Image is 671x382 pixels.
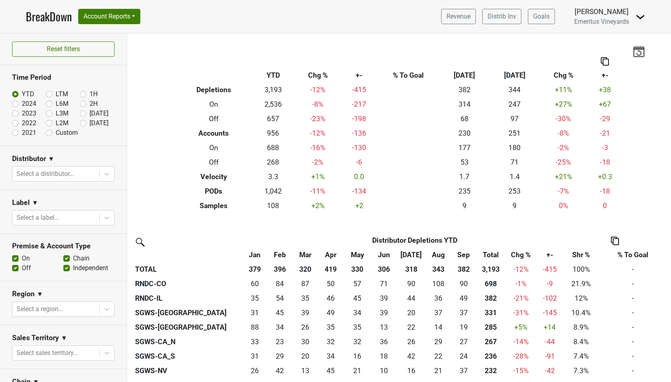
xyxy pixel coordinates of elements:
td: 100% [563,262,599,277]
span: ▼ [48,154,54,164]
div: 32 [319,337,342,347]
th: 267.000 [475,335,506,349]
td: 16.083 [344,349,371,363]
td: -16 % [294,140,342,155]
td: 30.667 [243,306,266,320]
label: LTM [56,89,68,99]
div: 23 [268,337,291,347]
div: 34 [268,322,291,332]
td: -136 [342,126,377,140]
div: +14 [538,322,561,332]
th: +- [342,68,377,83]
div: 108 [427,279,450,289]
div: -102 [538,293,561,304]
td: +21 % [540,169,587,184]
td: 71.25 [371,277,397,291]
div: 35 [295,293,315,304]
td: 34.168 [344,306,371,320]
td: 35.166 [317,320,344,335]
label: L3M [56,109,69,118]
td: -2 % [294,155,342,169]
label: [DATE] [90,109,108,118]
td: -217 [342,97,377,112]
img: Copy to clipboard [611,237,619,245]
td: 8.9% [563,320,599,335]
span: ▼ [32,198,38,208]
td: 24 [452,349,475,363]
td: - [599,306,667,320]
div: 16 [346,351,369,361]
div: 31 [245,351,265,361]
th: Mar: activate to sort column ascending [293,248,318,262]
label: 2021 [22,128,36,138]
th: 306 [371,262,397,277]
td: 13.501 [425,320,452,335]
th: SGWS-CA_S [133,349,243,363]
td: - [599,262,667,277]
h3: Region [12,290,35,298]
div: 31 [245,308,265,318]
div: 33 [245,337,265,347]
th: 396 [267,262,293,277]
label: [DATE] [90,118,108,128]
div: 42 [399,351,423,361]
th: 697.716 [475,277,506,291]
td: 17.5 [371,349,397,363]
th: YTD [252,68,294,83]
h3: Label [12,198,30,207]
div: 22 [427,351,450,361]
div: 44 [399,293,423,304]
div: 331 [477,308,504,318]
td: 235 [439,184,490,198]
th: Total: activate to sort column ascending [475,248,506,262]
th: Jan: activate to sort column ascending [243,248,266,262]
td: 68 [439,112,490,126]
div: 26 [399,337,423,347]
td: 177 [439,140,490,155]
a: BreakDown [26,8,72,25]
td: 382 [439,83,490,97]
td: -3 [587,140,623,155]
td: 28.5 [425,335,452,349]
th: Chg % [540,68,587,83]
span: ▼ [61,333,67,343]
div: 14 [427,322,450,332]
div: 50 [319,279,342,289]
th: PODs [175,184,252,198]
td: -21 % [506,291,536,306]
div: 71 [373,279,395,289]
td: -8 % [540,126,587,140]
td: 3.3 [252,169,294,184]
td: 19.167 [452,320,475,335]
label: 1H [90,89,98,99]
th: Jun: activate to sort column ascending [371,248,397,262]
td: 0 % [540,198,587,213]
div: 27 [454,337,474,347]
th: 318 [397,262,425,277]
td: 37.418 [425,306,452,320]
th: On [175,97,252,112]
td: 45.252 [267,306,293,320]
td: 1.7 [439,169,490,184]
div: 90 [399,279,423,289]
th: &nbsp;: activate to sort column ascending [133,248,243,262]
td: 0 [587,198,623,213]
td: 87.667 [243,320,266,335]
div: 49 [454,293,474,304]
td: -28 % [506,349,536,363]
h3: Distributor [12,155,46,163]
td: 22 [425,349,452,363]
div: 39 [373,293,395,304]
td: -134 [342,184,377,198]
div: 20 [295,351,315,361]
th: Jul: activate to sort column ascending [397,248,425,262]
th: Off [175,155,252,169]
td: 3,193 [252,83,294,97]
td: -130 [342,140,377,155]
img: Copy to clipboard [601,57,609,66]
img: last_updated_date [633,45,645,57]
div: 698 [477,279,504,289]
td: 25.75 [397,335,425,349]
a: Distrib Inv [482,9,521,24]
td: 97 [490,112,540,126]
